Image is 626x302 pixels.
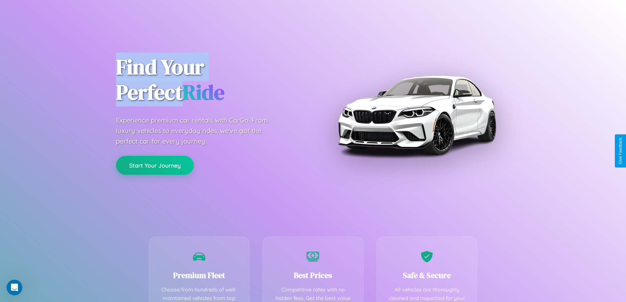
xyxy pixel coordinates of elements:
iframe: Intercom live chat [7,280,22,295]
h3: Premium Fleet [159,270,240,281]
p: Experience premium car rentals with CarGo. From luxury vehicles to everyday rides, we've got the ... [116,115,280,147]
h3: Safe & Secure [387,270,467,281]
h3: Best Prices [273,270,353,281]
h1: Find Your Perfect [116,55,303,105]
img: Premium BMW car rental vehicle [335,33,499,197]
div: Give Feedback [618,138,623,164]
button: Start Your Journey [116,156,194,175]
span: Ride [183,78,224,106]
